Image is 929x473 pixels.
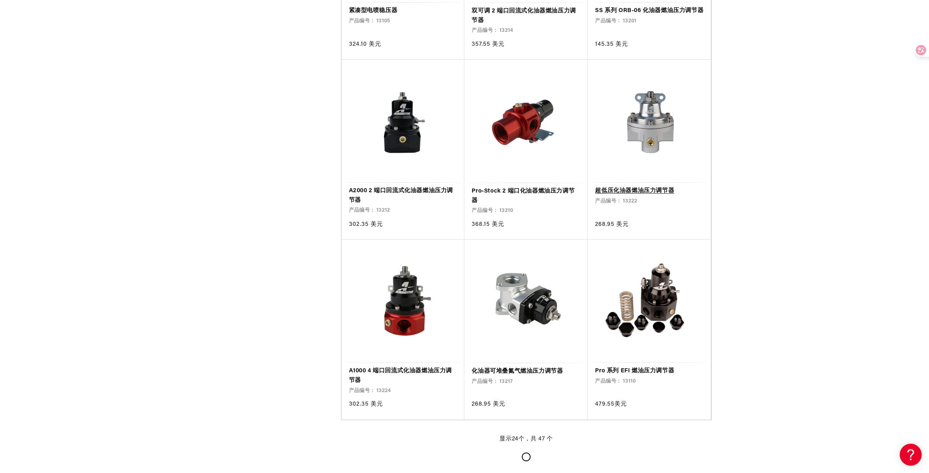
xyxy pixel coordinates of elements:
a: SS 系列 ORB-06 化油器燃油压力调节器 [595,6,703,16]
a: 化油器可堆叠氮气燃油压力调节器 [472,367,580,376]
a: Pro 系列 EFI 燃油压力调节器 [595,366,703,376]
p: 显示 个，共 47 个 [499,435,553,444]
a: Pro-Stock 2 端口化油器燃油压力调节器 [472,187,580,205]
span: 24 [512,436,519,442]
a: 双可调 2 端口回流式化油器燃油压力调节器 [472,7,580,25]
a: 紧凑型电喷稳压器 [349,6,457,16]
a: A2000 2 端口回流式化油器燃油压力调节器 [349,186,457,205]
a: 超低压化油器燃油压力调节器 [595,186,703,196]
a: A1000 4 端口回流式化油器燃油压力调节器 [349,366,457,385]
